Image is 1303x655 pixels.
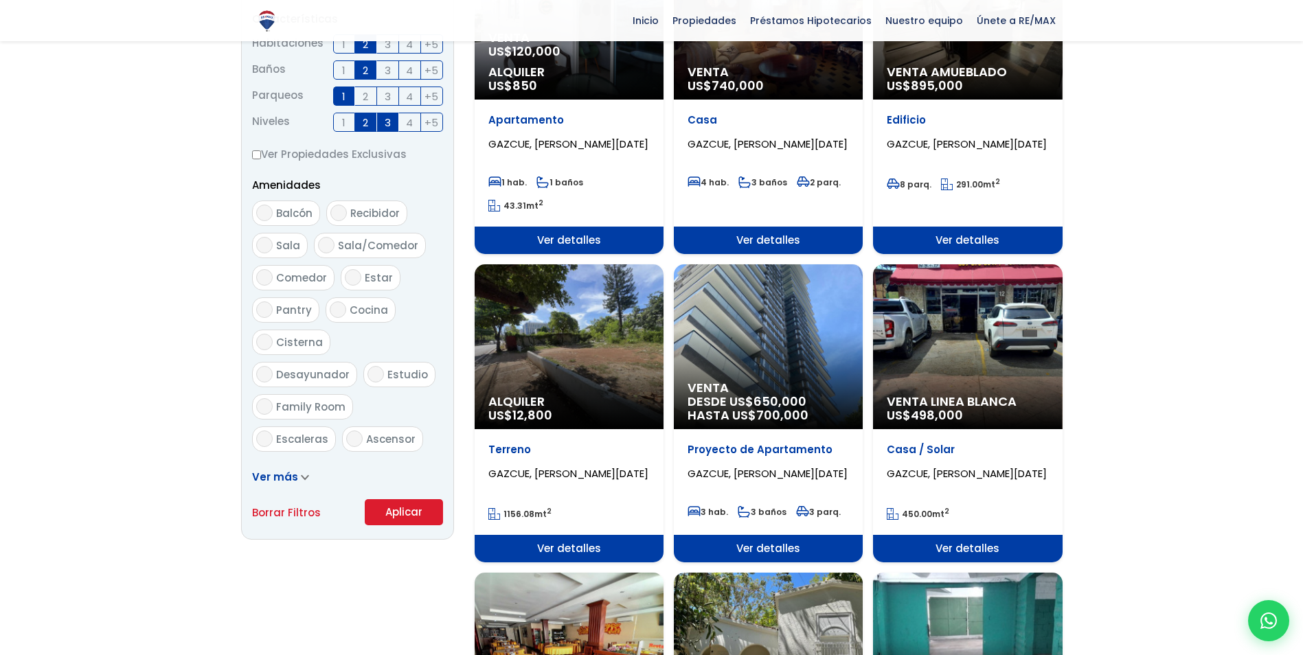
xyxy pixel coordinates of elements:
span: 4 hab. [688,176,729,188]
span: 1 [342,62,345,79]
span: Sala [276,238,300,253]
span: Únete a RE/MAX [970,10,1063,31]
input: Ver Propiedades Exclusivas [252,150,261,159]
span: GAZCUE, [PERSON_NAME][DATE] [688,466,848,481]
span: 43.31 [503,200,526,211]
p: Amenidades [252,176,443,194]
span: Parqueos [252,87,304,106]
span: Desayunador [276,367,350,382]
sup: 2 [539,198,543,208]
button: Aplicar [365,499,443,525]
span: Family Room [276,400,345,414]
span: Ascensor [366,432,416,446]
span: Ver detalles [674,535,863,562]
span: 3 parq. [796,506,841,518]
span: 3 [385,62,391,79]
span: 8 parq. [887,179,931,190]
span: Habitaciones [252,34,324,54]
p: Terreno [488,443,650,457]
input: Cocina [330,301,346,318]
span: 12,800 [512,406,552,424]
span: +5 [424,36,438,53]
input: Recibidor [330,205,347,221]
span: Recibidor [350,206,400,220]
span: 2 parq. [797,176,841,188]
span: 1 [342,36,345,53]
span: mt [941,179,1000,190]
span: 895,000 [911,77,963,94]
span: 650,000 [754,393,806,410]
span: Estar [365,271,393,285]
input: Estar [345,269,361,286]
span: US$ [488,43,560,60]
a: Borrar Filtros [252,504,321,521]
span: 850 [512,77,537,94]
span: 498,000 [911,406,963,424]
input: Estudio [367,366,384,382]
span: Ver detalles [873,535,1062,562]
span: US$ [887,77,963,94]
span: +5 [424,114,438,131]
span: GAZCUE, [PERSON_NAME][DATE] [688,137,848,151]
span: US$ [488,406,552,424]
span: 450.00 [902,508,932,520]
span: US$ [688,77,764,94]
input: Sala [256,237,273,253]
span: Nuestro equipo [879,10,970,31]
span: GAZCUE, [PERSON_NAME][DATE] [488,466,648,481]
span: Escaleras [276,432,328,446]
input: Balcón [256,205,273,221]
span: Alquiler [488,395,650,409]
span: Ver detalles [475,535,664,562]
span: Inicio [626,10,666,31]
span: 3 [385,36,391,53]
span: Baños [252,60,286,80]
p: Edificio [887,113,1048,127]
span: Ver detalles [475,227,664,254]
span: US$ [488,77,537,94]
span: Venta [688,65,849,79]
span: Cocina [350,303,388,317]
input: Cisterna [256,334,273,350]
span: mt [887,508,949,520]
span: Niveles [252,113,290,132]
span: 4 [406,62,413,79]
a: Alquiler US$12,800 Terreno GAZCUE, [PERSON_NAME][DATE] 1156.08mt2 Ver detalles [475,264,664,562]
span: 1 [342,114,345,131]
span: Ver más [252,470,298,484]
sup: 2 [547,506,552,516]
span: 2 [363,36,368,53]
span: HASTA US$ [688,409,849,422]
span: 1 baños [536,176,583,188]
a: Venta Linea Blanca US$498,000 Casa / Solar GAZCUE, [PERSON_NAME][DATE] 450.00mt2 Ver detalles [873,264,1062,562]
sup: 2 [944,506,949,516]
p: Casa / Solar [887,443,1048,457]
p: Apartamento [488,113,650,127]
a: Venta DESDE US$650,000 HASTA US$700,000 Proyecto de Apartamento GAZCUE, [PERSON_NAME][DATE] 3 hab... [674,264,863,562]
span: Pantry [276,303,312,317]
span: Propiedades [666,10,743,31]
span: GAZCUE, [PERSON_NAME][DATE] [488,137,648,151]
label: Ver Propiedades Exclusivas [252,146,443,163]
input: Ascensor [346,430,363,447]
span: Venta [688,381,849,395]
span: 120,000 [512,43,560,60]
span: mt [488,200,543,211]
span: 3 hab. [688,506,728,518]
span: GAZCUE, [PERSON_NAME][DATE] [887,137,1047,151]
span: Cisterna [276,335,323,349]
span: Alquiler [488,65,650,79]
span: 740,000 [712,77,764,94]
span: Ver detalles [674,227,863,254]
p: Proyecto de Apartamento [688,443,849,457]
input: Escaleras [256,430,273,447]
span: 2 [363,114,368,131]
span: DESDE US$ [688,395,849,422]
span: Estudio [387,367,428,382]
sup: 2 [995,176,1000,187]
span: 2 [363,88,368,105]
span: Comedor [276,271,327,285]
span: 4 [406,88,413,105]
span: 1156.08 [503,508,534,520]
span: GAZCUE, [PERSON_NAME][DATE] [887,466,1047,481]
